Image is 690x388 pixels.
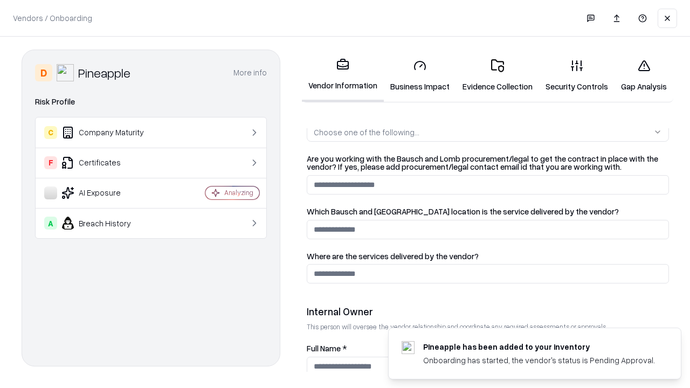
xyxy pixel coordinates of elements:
[307,252,669,260] label: Where are the services delivered by the vendor?
[307,207,669,216] label: Which Bausch and [GEOGRAPHIC_DATA] location is the service delivered by the vendor?
[35,64,52,81] div: D
[57,64,74,81] img: Pineapple
[44,217,173,230] div: Breach History
[423,341,655,352] div: Pineapple has been added to your inventory
[44,186,173,199] div: AI Exposure
[13,12,92,24] p: Vendors / Onboarding
[44,156,57,169] div: F
[307,322,669,331] p: This person will oversee the vendor relationship and coordinate any required assessments or appro...
[384,51,456,101] a: Business Impact
[44,156,173,169] div: Certificates
[44,126,173,139] div: Company Maturity
[35,95,267,108] div: Risk Profile
[615,51,673,101] a: Gap Analysis
[402,341,415,354] img: pineappleenergy.com
[307,122,669,142] button: Choose one of the following...
[423,355,655,366] div: Onboarding has started, the vendor's status is Pending Approval.
[44,217,57,230] div: A
[78,64,130,81] div: Pineapple
[233,63,267,82] button: More info
[539,51,615,101] a: Security Controls
[307,344,669,352] label: Full Name *
[224,188,253,197] div: Analyzing
[456,51,539,101] a: Evidence Collection
[307,155,669,171] label: Are you working with the Bausch and Lomb procurement/legal to get the contract in place with the ...
[44,126,57,139] div: C
[314,127,419,138] div: Choose one of the following...
[302,50,384,102] a: Vendor Information
[307,305,669,318] div: Internal Owner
